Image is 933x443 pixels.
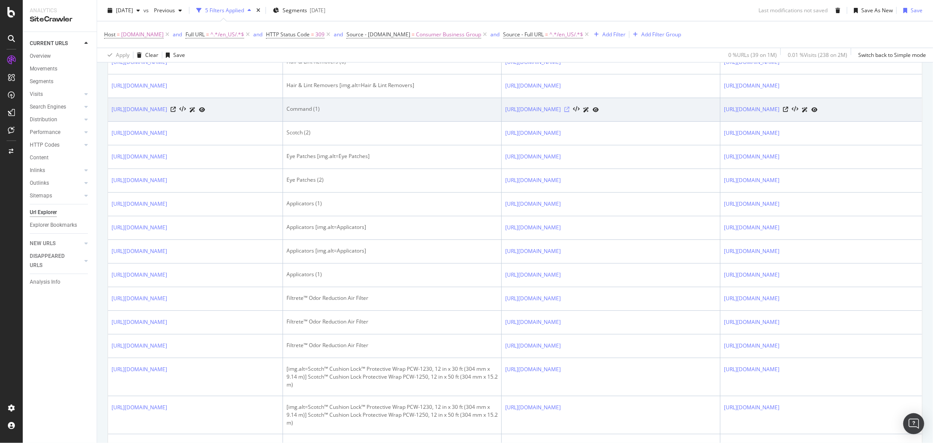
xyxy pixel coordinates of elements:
[287,200,498,207] div: Applicators (1)
[30,221,77,230] div: Explorer Bookmarks
[30,115,82,124] a: Distribution
[30,102,66,112] div: Search Engines
[173,51,185,59] div: Save
[104,31,115,38] span: Host
[583,105,589,114] a: AI Url Details
[728,51,777,59] div: 0 % URLs ( 39 on 1M )
[30,166,45,175] div: Inlinks
[30,102,82,112] a: Search Engines
[210,28,244,41] span: ^.*/en_US/.*$
[145,51,158,59] div: Clear
[143,7,150,14] span: vs
[724,176,779,185] a: [URL][DOMAIN_NAME]
[850,4,893,18] button: Save As New
[30,191,52,200] div: Sitemaps
[310,7,325,14] div: [DATE]
[811,105,818,114] a: URL Inspection
[724,223,779,232] a: [URL][DOMAIN_NAME]
[112,105,167,114] a: [URL][DOMAIN_NAME]
[855,48,926,62] button: Switch back to Simple mode
[724,247,779,256] a: [URL][DOMAIN_NAME]
[283,7,307,14] span: Segments
[30,252,82,270] a: DISAPPEARED URLS
[505,223,561,232] a: [URL][DOMAIN_NAME]
[150,7,175,14] span: Previous
[564,107,570,112] a: Visit Online Page
[505,341,561,350] a: [URL][DOMAIN_NAME]
[416,28,481,41] span: Consumer Business Group
[758,7,828,14] div: Last modifications not saved
[724,341,779,350] a: [URL][DOMAIN_NAME]
[112,403,167,412] a: [URL][DOMAIN_NAME]
[116,7,133,14] span: 2025 Aug. 10th
[30,14,90,25] div: SiteCrawler
[104,48,129,62] button: Apply
[253,31,262,38] div: and
[858,51,926,59] div: Switch back to Simple mode
[112,318,167,327] a: [URL][DOMAIN_NAME]
[30,278,60,287] div: Analysis Info
[30,128,60,137] div: Performance
[724,152,779,161] a: [URL][DOMAIN_NAME]
[206,31,209,38] span: =
[199,105,205,114] a: URL Inspection
[30,141,82,150] a: HTTP Codes
[104,4,143,18] button: [DATE]
[545,31,548,38] span: =
[112,81,167,90] a: [URL][DOMAIN_NAME]
[505,200,561,208] a: [URL][DOMAIN_NAME]
[205,7,244,14] div: 5 Filters Applied
[903,413,924,434] div: Open Intercom Messenger
[311,31,314,38] span: =
[30,153,49,162] div: Content
[505,318,561,327] a: [URL][DOMAIN_NAME]
[505,176,561,185] a: [URL][DOMAIN_NAME]
[287,129,498,137] div: Scotch (2)
[505,294,561,303] a: [URL][DOMAIN_NAME]
[185,31,205,38] span: Full URL
[593,105,599,114] a: URL Inspection
[287,318,498,326] div: Filtrete™ Odor Reduction Air Filter
[112,247,167,256] a: [URL][DOMAIN_NAME]
[573,106,580,113] button: View HTML Source
[287,294,498,302] div: Filtrete™ Odor Reduction Air Filter
[641,31,681,38] div: Add Filter Group
[783,107,788,112] a: Visit Online Page
[30,239,82,248] a: NEW URLS
[334,31,343,38] div: and
[490,31,500,38] div: and
[30,221,91,230] a: Explorer Bookmarks
[112,200,167,208] a: [URL][DOMAIN_NAME]
[112,294,167,303] a: [URL][DOMAIN_NAME]
[724,271,779,279] a: [URL][DOMAIN_NAME]
[30,39,82,48] a: CURRENT URLS
[30,208,91,217] a: Url Explorer
[287,223,498,231] div: Applicators [img.alt=Applicators]
[253,30,262,39] button: and
[112,152,167,161] a: [URL][DOMAIN_NAME]
[171,107,176,112] a: Visit Online Page
[30,128,82,137] a: Performance
[30,153,91,162] a: Content
[503,31,544,38] span: Source - Full URL
[287,81,498,89] div: Hair & Lint Removers [img.alt=Hair & Lint Removers]
[287,247,498,255] div: Applicators [img.alt=Applicators]
[30,166,82,175] a: Inlinks
[315,28,325,41] span: 309
[287,176,498,184] div: Eye Patches (2)
[505,365,561,374] a: [URL][DOMAIN_NAME]
[112,176,167,185] a: [URL][DOMAIN_NAME]
[30,179,82,188] a: Outlinks
[189,105,196,114] a: AI Url Details
[505,129,561,137] a: [URL][DOMAIN_NAME]
[505,81,561,90] a: [URL][DOMAIN_NAME]
[30,278,91,287] a: Analysis Info
[911,7,923,14] div: Save
[112,365,167,374] a: [URL][DOMAIN_NAME]
[724,365,779,374] a: [URL][DOMAIN_NAME]
[724,294,779,303] a: [URL][DOMAIN_NAME]
[112,271,167,279] a: [URL][DOMAIN_NAME]
[792,106,798,113] button: View HTML Source
[30,39,68,48] div: CURRENT URLS
[193,4,255,18] button: 5 Filters Applied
